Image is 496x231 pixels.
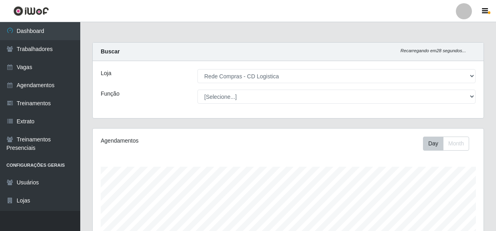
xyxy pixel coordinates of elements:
[423,137,443,151] button: Day
[400,48,466,53] i: Recarregando em 28 segundos...
[13,6,49,16] img: CoreUI Logo
[101,48,120,55] strong: Buscar
[423,137,469,151] div: First group
[423,137,476,151] div: Toolbar with button groups
[443,137,469,151] button: Month
[101,90,120,98] label: Função
[101,137,250,145] div: Agendamentos
[101,69,111,78] label: Loja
